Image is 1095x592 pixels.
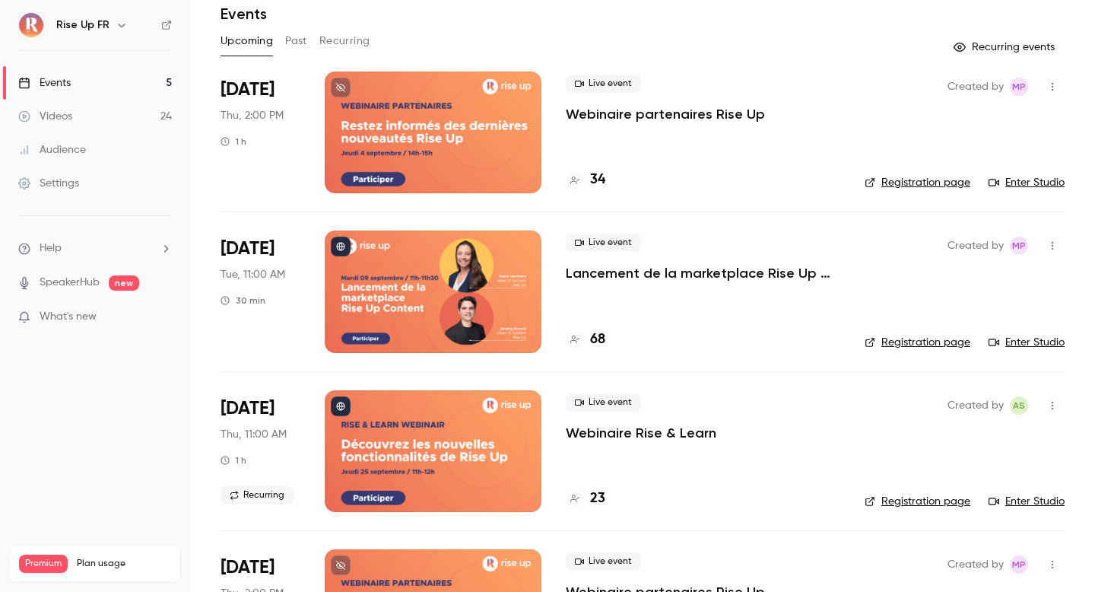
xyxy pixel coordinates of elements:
div: 1 h [221,135,246,148]
a: Enter Studio [989,175,1065,190]
button: Recurring events [947,35,1065,59]
a: Webinaire Rise & Learn [566,424,716,442]
h6: Rise Up FR [56,18,109,33]
span: [DATE] [221,237,275,261]
span: Plan usage [77,558,171,570]
div: Sep 4 Thu, 2:00 PM (Europe/Paris) [221,72,300,193]
h4: 68 [590,329,605,350]
iframe: Noticeable Trigger [154,310,172,324]
a: Lancement de la marketplace Rise Up Content & présentation des Content Playlists [566,264,840,282]
span: Morgane Philbert [1010,78,1028,96]
div: Sep 25 Thu, 11:00 AM (Europe/Paris) [221,390,300,512]
a: Webinaire partenaires Rise Up [566,105,765,123]
span: Aliocha Segard [1010,396,1028,415]
li: help-dropdown-opener [18,240,172,256]
a: 23 [566,489,605,509]
span: Created by [947,396,1004,415]
span: MP [1012,78,1026,96]
span: new [109,275,139,291]
span: Live event [566,393,641,412]
span: Tue, 11:00 AM [221,267,285,282]
span: Morgane Philbert [1010,555,1028,574]
a: 68 [566,329,605,350]
span: MP [1012,555,1026,574]
div: Audience [18,142,86,158]
a: SpeakerHub [40,275,100,291]
div: 1 h [221,454,246,466]
h4: 34 [590,170,605,190]
a: 34 [566,170,605,190]
span: Created by [947,555,1004,574]
span: Thu, 11:00 AM [221,427,287,442]
button: Upcoming [221,29,273,53]
div: 30 min [221,294,265,307]
div: Sep 9 Tue, 11:00 AM (Europe/Paris) [221,231,300,352]
span: MP [1012,237,1026,255]
span: Help [40,240,62,256]
a: Registration page [865,335,970,350]
span: What's new [40,309,97,325]
span: Recurring [221,486,294,504]
span: Live event [566,234,641,252]
span: [DATE] [221,78,275,102]
span: Live event [566,552,641,571]
a: Enter Studio [989,494,1065,509]
a: Registration page [865,494,970,509]
img: Rise Up FR [19,13,43,37]
a: Registration page [865,175,970,190]
span: Morgane Philbert [1010,237,1028,255]
span: Created by [947,237,1004,255]
h1: Events [221,5,267,23]
span: AS [1013,396,1025,415]
a: Enter Studio [989,335,1065,350]
div: Events [18,75,71,91]
span: Live event [566,75,641,93]
h4: 23 [590,489,605,509]
span: [DATE] [221,396,275,421]
span: Thu, 2:00 PM [221,108,284,123]
span: [DATE] [221,555,275,580]
button: Past [285,29,307,53]
div: Settings [18,176,79,191]
span: Created by [947,78,1004,96]
button: Recurring [319,29,370,53]
span: Premium [19,555,68,573]
div: Videos [18,109,72,124]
